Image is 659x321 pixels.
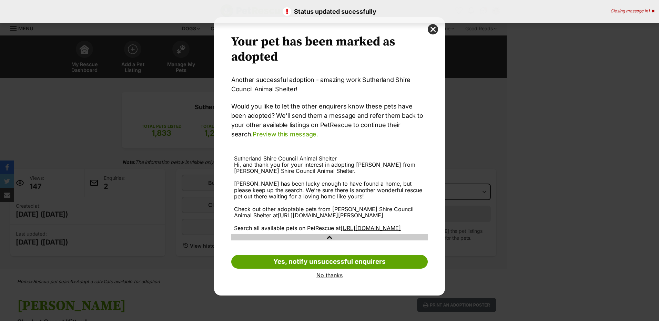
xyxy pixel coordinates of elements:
[7,7,652,16] p: Status updated sucessfully
[234,162,425,231] div: Hi, and thank you for your interest in adopting [PERSON_NAME] from [PERSON_NAME] Shire Council An...
[341,225,401,231] a: [URL][DOMAIN_NAME]
[231,255,428,269] a: Yes, notify unsuccessful enquirers
[253,131,318,138] a: Preview this message.
[231,102,428,139] p: Would you like to let the other enquirers know these pets have been adopted? We’ll send them a me...
[428,24,438,34] button: close
[231,75,428,94] p: Another successful adoption - amazing work Sutherland Shire Council Animal Shelter!
[648,8,650,13] span: 1
[234,155,337,162] span: Sutherland Shire Council Animal Shelter
[278,212,383,219] a: [URL][DOMAIN_NAME][PERSON_NAME]
[231,272,428,278] a: No thanks
[231,34,428,65] h2: Your pet has been marked as adopted
[610,9,655,13] div: Closing message in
